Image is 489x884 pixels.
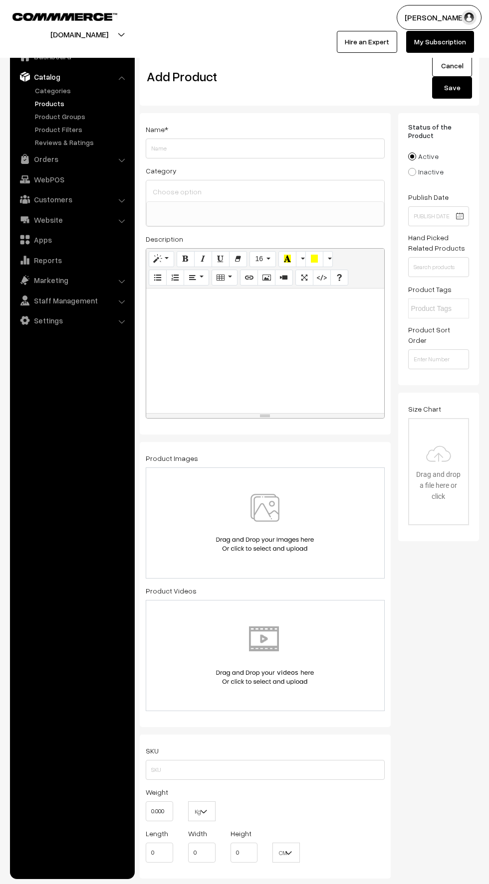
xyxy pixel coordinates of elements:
[146,234,183,244] label: Description
[255,255,263,263] span: 16
[408,349,470,369] input: Enter Number
[272,843,300,863] span: CM
[408,257,470,277] input: Search products
[150,184,380,199] input: Choose option
[32,111,131,122] a: Product Groups
[408,232,470,253] label: Hand Picked Related Products
[408,206,470,226] input: Publish Date
[32,137,131,147] a: Reviews & Ratings
[406,31,474,53] a: My Subscription
[146,760,385,780] input: SKU
[12,311,131,329] a: Settings
[408,284,452,295] label: Product Tags
[15,22,143,47] button: [DOMAIN_NAME]
[146,139,385,158] input: Name
[147,69,387,84] h2: Add Product
[146,801,173,821] input: Weight
[12,271,131,289] a: Marketing
[146,828,168,839] label: Length
[462,10,477,25] img: user
[249,251,276,267] button: 16
[146,124,168,135] label: Name
[12,292,131,309] a: Staff Management
[408,123,452,140] span: Status of the Product
[408,324,470,345] label: Product Sort Order
[146,414,384,418] div: resize
[189,803,215,820] span: Kg
[408,151,439,161] label: Active
[397,5,482,30] button: [PERSON_NAME]
[32,124,131,135] a: Product Filters
[32,98,131,109] a: Products
[146,453,198,463] label: Product Images
[146,586,197,596] label: Product Videos
[408,192,449,202] label: Publish Date
[12,150,131,168] a: Orders
[188,801,216,821] span: Kg
[337,31,397,53] a: Hire an Expert
[12,231,131,249] a: Apps
[146,787,168,797] label: Weight
[231,828,251,839] label: Height
[432,77,472,99] button: Save
[432,55,472,77] a: Cancel
[12,251,131,269] a: Reports
[12,170,131,188] a: WebPOS
[12,10,100,22] a: COMMMERCE
[188,828,207,839] label: Width
[408,166,444,177] label: Inactive
[32,85,131,96] a: Categories
[146,165,177,176] label: Category
[12,190,131,208] a: Customers
[146,745,159,756] label: SKU
[12,68,131,86] a: Catalog
[408,404,441,414] label: Size Chart
[12,211,131,229] a: Website
[273,844,299,862] span: CM
[12,13,117,20] img: COMMMERCE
